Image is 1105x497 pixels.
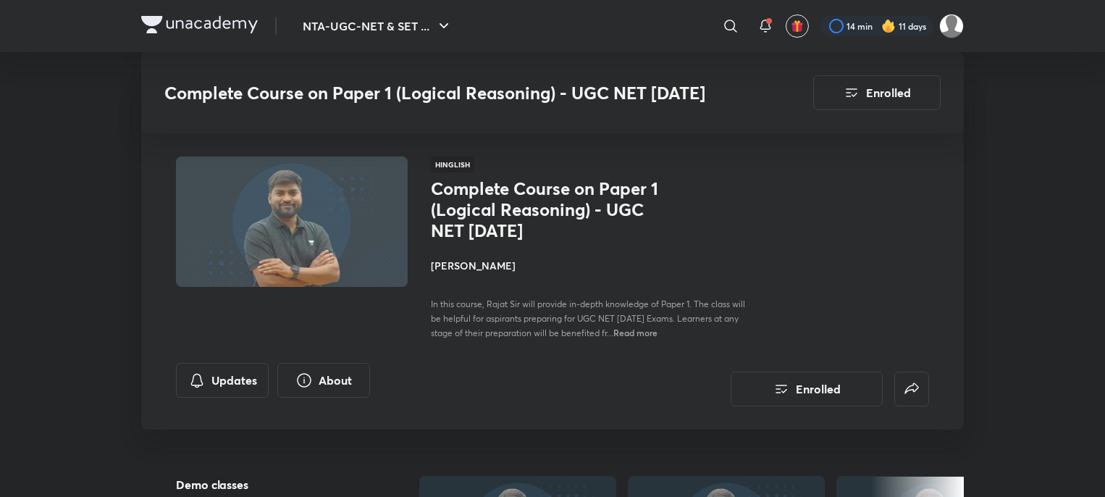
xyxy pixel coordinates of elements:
[176,363,269,398] button: Updates
[894,372,929,406] button: false
[431,178,668,241] h1: Complete Course on Paper 1 (Logical Reasoning) - UGC NET [DATE]
[431,298,745,338] span: In this course, Rajat Sir will provide in-depth knowledge of Paper 1. The class will be helpful f...
[294,12,461,41] button: NTA-UGC-NET & SET ...
[431,156,474,172] span: Hinglish
[141,16,258,33] img: Company Logo
[813,75,941,110] button: Enrolled
[174,155,410,288] img: Thumbnail
[881,19,896,33] img: streak
[731,372,883,406] button: Enrolled
[613,327,657,338] span: Read more
[141,16,258,37] a: Company Logo
[431,258,755,273] h4: [PERSON_NAME]
[786,14,809,38] button: avatar
[277,363,370,398] button: About
[164,83,731,104] h3: Complete Course on Paper 1 (Logical Reasoning) - UGC NET [DATE]
[176,476,373,493] h5: Demo classes
[939,14,964,38] img: Atia khan
[791,20,804,33] img: avatar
